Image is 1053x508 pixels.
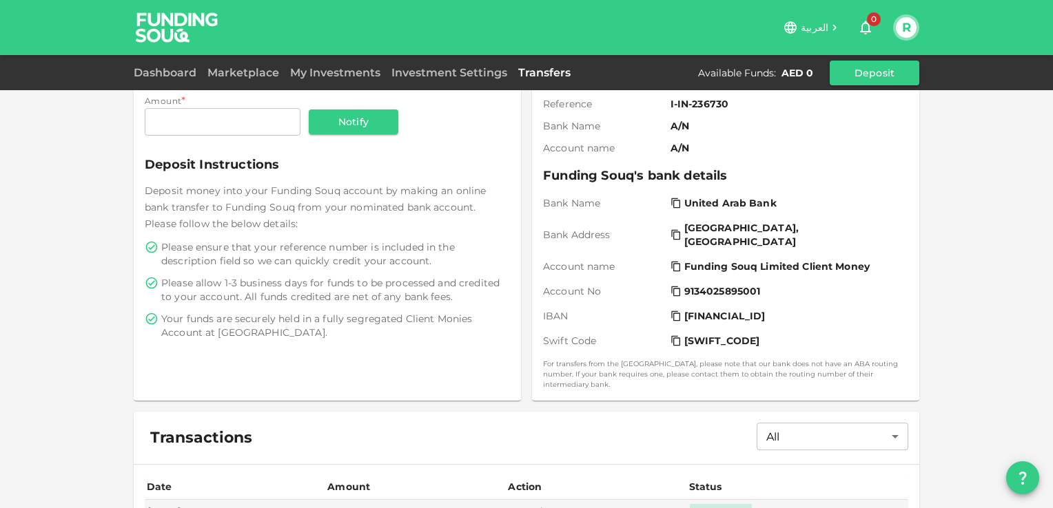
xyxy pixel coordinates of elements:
span: 9134025895001 [684,284,761,298]
a: Investment Settings [386,66,513,79]
span: Reference [543,97,665,111]
button: 0 [852,14,879,41]
span: 0 [867,12,881,26]
button: R [896,17,917,38]
a: Dashboard [134,66,202,79]
span: Account No [543,284,665,298]
button: Deposit [830,61,919,85]
span: [FINANCIAL_ID] [684,309,766,323]
span: Bank Address [543,228,665,242]
div: Available Funds : [698,66,776,80]
span: Bank Name [543,196,665,210]
div: All [757,423,908,450]
span: Funding Souq's bank details [543,166,908,185]
div: Status [689,478,724,495]
input: amount [145,108,300,136]
span: Transactions [150,428,252,447]
div: AED 0 [781,66,813,80]
span: Funding Souq Limited Client Money [684,260,870,273]
span: العربية [801,21,828,34]
span: Deposit Instructions [145,155,510,174]
span: A/N [671,141,903,155]
div: Action [508,478,542,495]
span: Bank Name [543,119,665,133]
small: For transfers from the [GEOGRAPHIC_DATA], please note that our bank does not have an ABA routing ... [543,359,908,390]
a: Marketplace [202,66,285,79]
span: Please allow 1-3 business days for funds to be processed and credited to your account. All funds ... [161,276,507,304]
div: Date [147,478,174,495]
span: Deposit money into your Funding Souq account by making an online bank transfer to Funding Souq fr... [145,184,486,230]
span: United Arab Bank [684,196,777,210]
span: Amount [145,96,181,106]
span: Your funds are securely held in a fully segregated Client Monies Account at [GEOGRAPHIC_DATA]. [161,312,507,339]
a: Transfers [513,66,576,79]
button: question [1006,461,1039,494]
span: A/N [671,119,903,133]
button: Notify [309,109,398,134]
span: I-IN-236730 [671,97,903,111]
span: Account name [543,141,665,155]
div: Amount [327,478,370,495]
a: My Investments [285,66,386,79]
span: Swift Code [543,334,665,348]
span: Please ensure that your reference number is included in the description field so we can quickly c... [161,240,507,268]
span: [SWIFT_CODE] [684,334,760,348]
span: IBAN [543,309,665,323]
span: [GEOGRAPHIC_DATA], [GEOGRAPHIC_DATA] [684,221,900,248]
span: Account name [543,260,665,273]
